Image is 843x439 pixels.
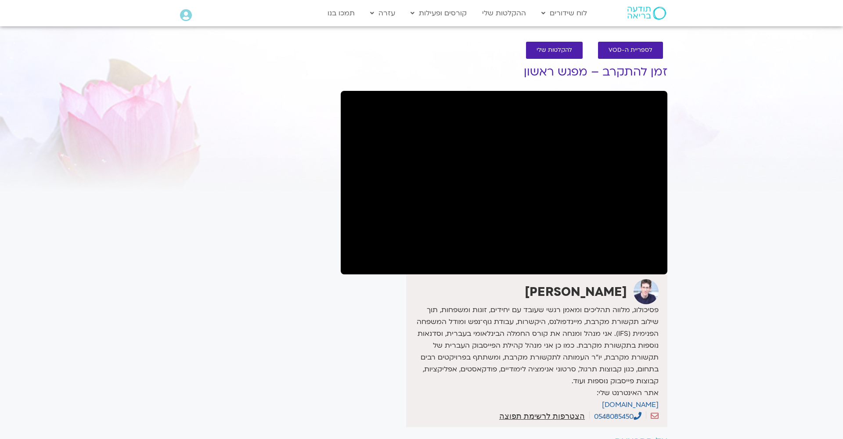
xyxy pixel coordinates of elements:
[525,284,627,300] strong: [PERSON_NAME]
[634,279,659,304] img: ערן טייכר
[526,42,583,59] a: להקלטות שלי
[537,5,591,22] a: לוח שידורים
[406,5,471,22] a: קורסים ופעילות
[609,47,652,54] span: לספריית ה-VOD
[366,5,400,22] a: עזרה
[478,5,530,22] a: ההקלטות שלי
[323,5,359,22] a: תמכו בנו
[598,42,663,59] a: לספריית ה-VOD
[627,7,666,20] img: תודעה בריאה
[408,387,659,411] p: אתר האינטרנט שלי:
[408,304,659,387] p: פסיכולוג, מלווה תהליכים ומאמן רגשי שעובד עם יחידים, זוגות ומשפחות, תוך שילוב תקשורת מקרבת, מיינדפ...
[499,412,585,420] a: הצטרפות לרשימת תפוצה
[594,412,641,421] a: 0548085450
[537,47,572,54] span: להקלטות שלי
[602,400,659,410] a: [DOMAIN_NAME]
[341,65,667,79] h1: זמן להתקרב – מפגש ראשון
